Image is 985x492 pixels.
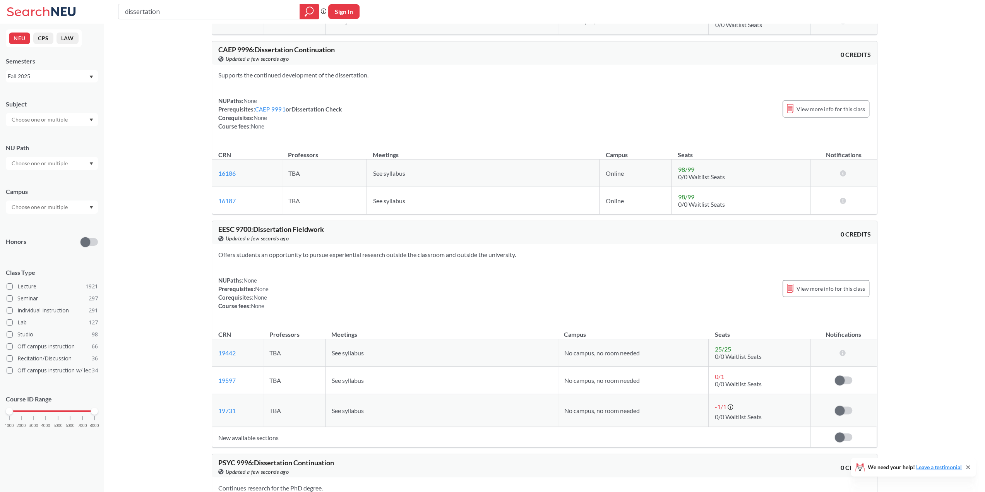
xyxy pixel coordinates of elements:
[254,114,267,121] span: None
[218,96,342,130] div: NUPaths: Prerequisites: or Dissertation Check Corequisites: Course fees:
[810,143,877,159] th: Notifications
[92,354,98,363] span: 36
[65,423,75,428] span: 6000
[715,403,726,410] span: -1 / 1
[218,407,236,414] a: 19731
[6,100,98,108] div: Subject
[89,162,93,165] svg: Dropdown arrow
[218,151,231,159] div: CRN
[332,407,364,414] span: See syllabus
[8,115,73,124] input: Choose one or multiple
[715,413,762,420] span: 0/0 Waitlist Seats
[218,276,269,310] div: NUPaths: Prerequisites: Corequisites: Course fees:
[89,118,93,122] svg: Dropdown arrow
[41,423,50,428] span: 4000
[6,237,26,246] p: Honors
[916,464,962,470] a: Leave a testimonial
[89,75,93,79] svg: Dropdown arrow
[282,143,367,159] th: Professors
[558,394,708,427] td: No campus, no room needed
[7,281,98,291] label: Lecture
[226,55,289,63] span: Updated a few seconds ago
[558,367,708,394] td: No campus, no room needed
[57,33,79,44] button: LAW
[305,6,314,17] svg: magnifying glass
[218,197,236,204] a: 16187
[6,70,98,82] div: Fall 2025Dropdown arrow
[92,366,98,375] span: 34
[7,365,98,375] label: Off-campus instruction w/ lec
[558,322,708,339] th: Campus
[868,465,962,470] span: We need your help!
[243,97,257,104] span: None
[218,250,871,259] section: Offers students an opportunity to pursue experiential research outside the classroom and outside ...
[325,322,558,339] th: Meetings
[89,306,98,315] span: 291
[678,173,725,180] span: 0/0 Waitlist Seats
[841,230,871,238] span: 0 CREDITS
[263,339,325,367] td: TBA
[810,322,877,339] th: Notifications
[218,170,236,177] a: 16186
[218,71,871,79] section: Supports the continued development of the dissertation.
[8,159,73,168] input: Choose one or multiple
[6,201,98,214] div: Dropdown arrow
[7,305,98,315] label: Individual Instruction
[218,225,324,233] span: EESC 9700 : Dissertation Fieldwork
[797,104,865,114] span: View more info for this class
[715,380,762,387] span: 0/0 Waitlist Seats
[92,342,98,351] span: 66
[218,330,231,339] div: CRN
[672,143,810,159] th: Seats
[86,282,98,291] span: 1921
[255,285,269,292] span: None
[6,157,98,170] div: Dropdown arrow
[9,33,30,44] button: NEU
[255,106,286,113] a: CAEP 9991
[6,144,98,152] div: NU Path
[78,423,87,428] span: 7000
[6,395,98,404] p: Course ID Range
[226,467,289,476] span: Updated a few seconds ago
[218,483,871,492] section: Continues research for the PhD degree.
[8,202,73,212] input: Choose one or multiple
[89,294,98,303] span: 297
[797,284,865,293] span: View more info for this class
[124,5,294,18] input: Class, professor, course number, "phrase"
[251,123,265,130] span: None
[7,293,98,303] label: Seminar
[367,143,599,159] th: Meetings
[263,367,325,394] td: TBA
[89,318,98,327] span: 127
[263,322,325,339] th: Professors
[218,45,335,54] span: CAEP 9996 : Dissertation Continuation
[332,349,364,357] span: See syllabus
[599,143,671,159] th: Campus
[715,21,762,28] span: 0/0 Waitlist Seats
[373,170,405,177] span: See syllabus
[332,377,364,384] span: See syllabus
[7,329,98,339] label: Studio
[5,423,14,428] span: 1000
[218,17,236,25] a: 15755
[7,341,98,351] label: Off-campus instruction
[708,322,810,339] th: Seats
[678,193,694,201] span: 98 / 99
[282,187,367,214] td: TBA
[254,294,267,301] span: None
[328,4,360,19] button: Sign In
[6,113,98,126] div: Dropdown arrow
[6,268,98,277] span: Class Type
[841,50,871,59] span: 0 CREDITS
[53,423,63,428] span: 5000
[599,159,671,187] td: Online
[226,234,289,243] span: Updated a few seconds ago
[715,373,724,380] span: 0 / 1
[6,187,98,196] div: Campus
[29,423,38,428] span: 3000
[715,353,762,360] span: 0/0 Waitlist Seats
[17,423,26,428] span: 2000
[7,317,98,327] label: Lab
[218,377,236,384] a: 19597
[300,4,319,19] div: magnifying glass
